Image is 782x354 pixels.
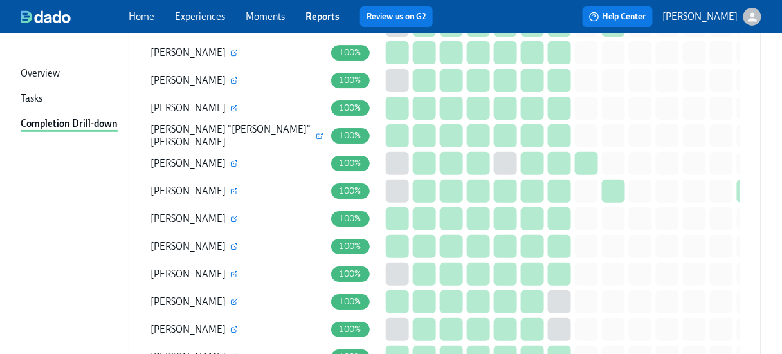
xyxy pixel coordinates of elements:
span: Help Center [589,10,646,23]
span: [PERSON_NAME] [150,158,226,169]
span: 100% [332,131,369,140]
div: Overview [21,67,60,82]
span: [PERSON_NAME] [150,75,226,86]
div: Tasks [21,92,42,107]
a: Overview [21,67,118,82]
span: 100% [332,48,369,57]
span: 100% [332,269,369,279]
img: dado [21,10,71,23]
a: Reports [305,11,340,23]
span: 100% [332,214,369,223]
span: 100% [332,241,369,251]
span: 100% [332,103,369,113]
a: Moments [246,11,285,23]
span: 100% [332,297,369,306]
a: dado [21,10,129,23]
span: [PERSON_NAME] [150,47,226,59]
span: 100% [332,324,369,334]
span: [PERSON_NAME] "[PERSON_NAME]" [PERSON_NAME] [150,124,311,148]
button: Review us on G2 [360,6,433,27]
a: Experiences [175,11,225,23]
span: [PERSON_NAME] [150,241,226,252]
button: [PERSON_NAME] [663,8,761,26]
span: 100% [332,186,369,196]
a: Review us on G2 [367,10,426,23]
span: [PERSON_NAME] [150,296,226,308]
span: 100% [332,75,369,85]
span: [PERSON_NAME] [150,213,226,225]
span: [PERSON_NAME] [150,185,226,197]
span: [PERSON_NAME] [150,102,226,114]
p: [PERSON_NAME] [663,10,738,23]
span: 100% [332,158,369,168]
button: Help Center [583,6,653,27]
span: [PERSON_NAME] [150,268,226,280]
span: [PERSON_NAME] [150,324,226,335]
a: Tasks [21,92,118,107]
a: Completion Drill-down [21,117,118,132]
a: Home [129,11,154,23]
